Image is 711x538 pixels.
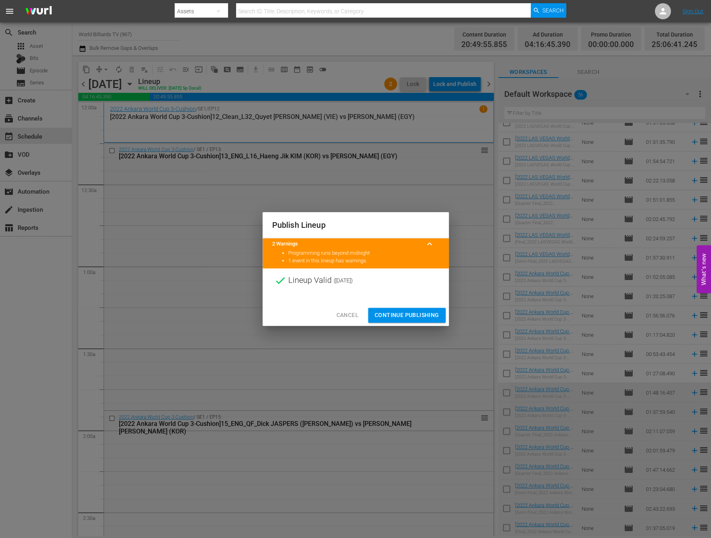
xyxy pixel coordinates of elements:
[368,308,446,323] button: Continue Publishing
[272,219,439,231] h2: Publish Lineup
[336,310,358,320] span: Cancel
[375,310,439,320] span: Continue Publishing
[420,234,439,254] button: keyboard_arrow_up
[334,274,353,286] span: ( [DATE] )
[425,239,434,249] span: keyboard_arrow_up
[272,240,420,248] title: 2 Warnings
[288,250,439,257] li: Programming runs beyond midnight
[697,245,711,293] button: Open Feedback Widget
[19,2,58,21] img: ans4CAIJ8jUAAAAAAAAAAAAAAAAAAAAAAAAgQb4GAAAAAAAAAAAAAAAAAAAAAAAAJMjXAAAAAAAAAAAAAAAAAAAAAAAAgAT5G...
[5,6,14,16] span: menu
[288,257,439,265] li: 1 event in this lineup has warnings.
[542,3,564,18] span: Search
[330,308,365,323] button: Cancel
[682,8,703,14] a: Sign Out
[263,268,449,293] div: Lineup Valid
